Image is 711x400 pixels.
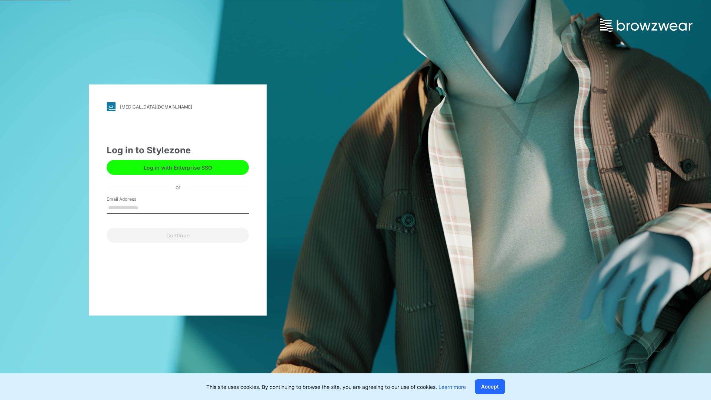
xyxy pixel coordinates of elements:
[107,196,158,203] label: Email Address
[475,379,505,394] button: Accept
[438,384,466,390] a: Learn more
[120,104,192,110] div: [MEDICAL_DATA][DOMAIN_NAME]
[107,102,249,111] a: [MEDICAL_DATA][DOMAIN_NAME]
[206,383,466,391] p: This site uses cookies. By continuing to browse the site, you are agreeing to our use of cookies.
[170,183,186,191] div: or
[600,19,692,32] img: browzwear-logo.73288ffb.svg
[107,160,249,175] button: Log in with Enterprise SSO
[107,102,116,111] img: svg+xml;base64,PHN2ZyB3aWR0aD0iMjgiIGhlaWdodD0iMjgiIHZpZXdCb3g9IjAgMCAyOCAyOCIgZmlsbD0ibm9uZSIgeG...
[107,144,249,157] div: Log in to Stylezone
